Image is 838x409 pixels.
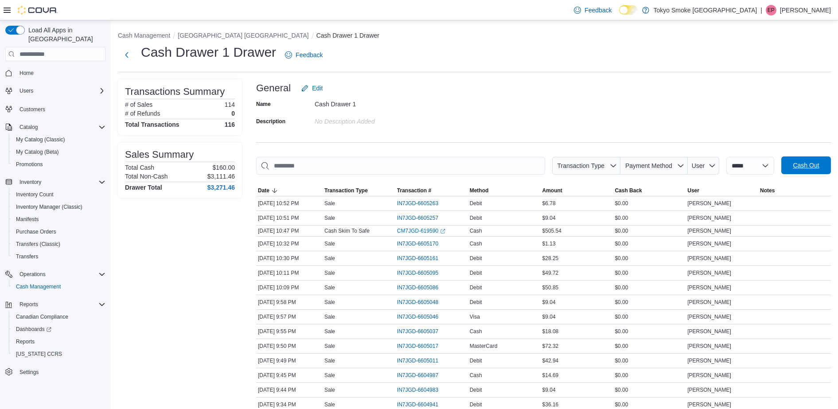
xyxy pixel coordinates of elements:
[613,297,686,308] div: $0.00
[16,136,65,143] span: My Catalog (Classic)
[687,357,731,364] span: [PERSON_NAME]
[687,313,731,320] span: [PERSON_NAME]
[687,187,699,194] span: User
[687,269,731,277] span: [PERSON_NAME]
[470,214,482,222] span: Debit
[16,366,105,378] span: Settings
[625,162,672,169] span: Payment Method
[688,157,719,175] button: User
[324,240,335,247] p: Sale
[12,251,42,262] a: Transfers
[12,324,55,335] a: Dashboards
[324,255,335,262] p: Sale
[281,46,326,64] a: Feedback
[397,313,438,320] span: IN7JGD-6605046
[2,121,109,133] button: Catalog
[470,284,482,291] span: Debit
[687,328,731,335] span: [PERSON_NAME]
[397,200,438,207] span: IN7JGD-6605263
[16,299,42,310] button: Reports
[12,312,105,322] span: Canadian Compliance
[470,372,482,379] span: Cash
[16,103,105,114] span: Customers
[470,343,498,350] span: MasterCard
[613,198,686,209] div: $0.00
[397,284,438,291] span: IN7JGD-6605086
[613,326,686,337] div: $0.00
[16,67,105,78] span: Home
[12,147,62,157] a: My Catalog (Beta)
[397,312,447,322] button: IN7JGD-6605046
[256,297,323,308] div: [DATE] 9:58 PM
[125,149,194,160] h3: Sales Summary
[397,268,447,278] button: IN7JGD-6605095
[207,184,235,191] h4: $3,271.46
[118,46,136,64] button: Next
[9,146,109,158] button: My Catalog (Beta)
[16,241,60,248] span: Transfers (Classic)
[557,162,604,169] span: Transaction Type
[2,298,109,311] button: Reports
[687,401,731,408] span: [PERSON_NAME]
[542,269,559,277] span: $49.72
[12,134,105,145] span: My Catalog (Classic)
[256,326,323,337] div: [DATE] 9:55 PM
[16,338,35,345] span: Reports
[687,227,731,234] span: [PERSON_NAME]
[613,355,686,366] div: $0.00
[552,157,620,175] button: Transaction Type
[397,255,438,262] span: IN7JGD-6605161
[256,83,291,93] h3: General
[2,102,109,115] button: Customers
[12,239,105,249] span: Transfers (Classic)
[9,188,109,201] button: Inventory Count
[16,191,54,198] span: Inventory Count
[256,238,323,249] div: [DATE] 10:32 PM
[256,370,323,381] div: [DATE] 9:45 PM
[324,187,368,194] span: Transaction Type
[16,86,37,96] button: Users
[19,124,38,131] span: Catalog
[542,227,561,234] span: $505.54
[542,255,559,262] span: $28.25
[324,284,335,291] p: Sale
[256,253,323,264] div: [DATE] 10:30 PM
[312,84,323,93] span: Edit
[397,328,438,335] span: IN7JGD-6605037
[687,214,731,222] span: [PERSON_NAME]
[470,299,482,306] span: Debit
[256,157,545,175] input: This is a search bar. As you type, the results lower in the page will automatically filter.
[16,68,37,78] a: Home
[324,269,335,277] p: Sale
[16,203,82,210] span: Inventory Manager (Classic)
[16,313,68,320] span: Canadian Compliance
[256,198,323,209] div: [DATE] 10:52 PM
[397,240,438,247] span: IN7JGD-6605170
[16,367,42,378] a: Settings
[397,343,438,350] span: IN7JGD-6605017
[231,110,235,117] p: 0
[542,386,556,393] span: $9.04
[256,312,323,322] div: [DATE] 9:57 PM
[125,110,160,117] h6: # of Refunds
[542,299,556,306] span: $9.04
[12,147,105,157] span: My Catalog (Beta)
[613,226,686,236] div: $0.00
[225,121,235,128] h4: 116
[16,216,39,223] span: Manifests
[687,200,731,207] span: [PERSON_NAME]
[16,283,61,290] span: Cash Management
[256,101,271,108] label: Name
[16,326,51,333] span: Dashboards
[397,214,438,222] span: IN7JGD-6605257
[760,5,762,16] p: |
[2,176,109,188] button: Inventory
[298,79,326,97] button: Edit
[793,161,819,170] span: Cash Out
[125,101,152,108] h6: # of Sales
[620,157,688,175] button: Payment Method
[470,386,482,393] span: Debit
[542,240,556,247] span: $1.13
[692,162,705,169] span: User
[687,386,731,393] span: [PERSON_NAME]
